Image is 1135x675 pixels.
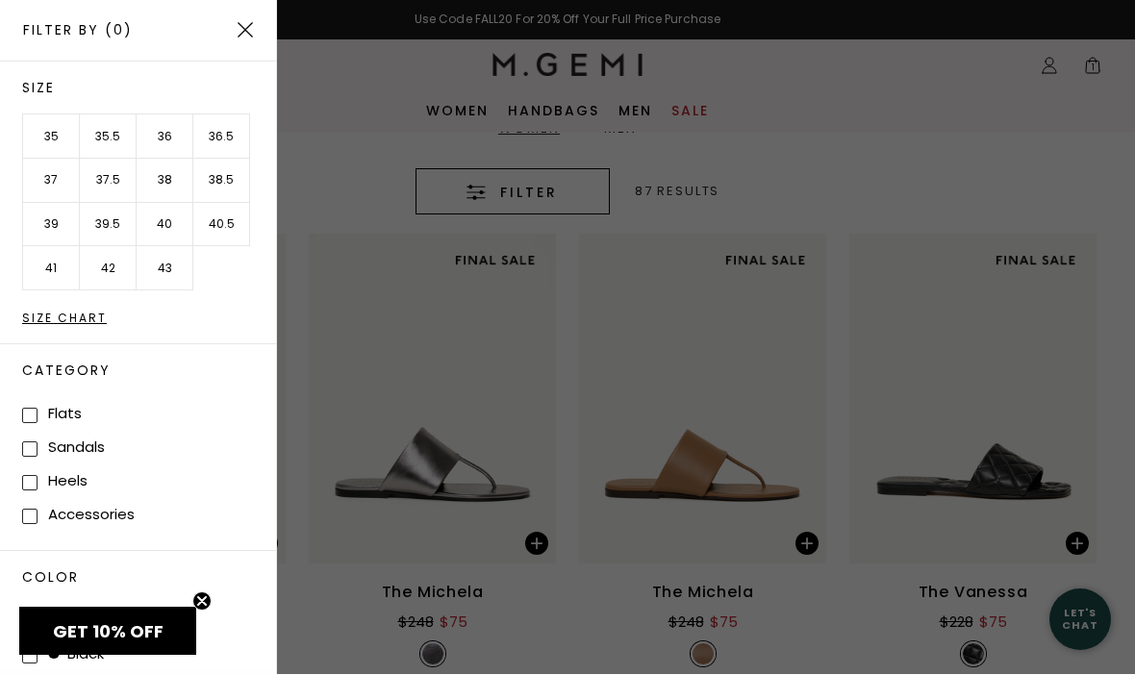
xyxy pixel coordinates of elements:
li: 38 [137,160,193,204]
img: Close [238,23,253,38]
label: Flats [48,404,82,424]
button: Close teaser [192,592,212,612]
li: 40.5 [193,204,250,248]
li: 37.5 [80,160,137,204]
li: 43 [137,247,193,291]
span: GET 10% OFF [53,620,164,644]
h2: Color [22,571,276,585]
li: 42 [80,247,137,291]
li: 39.5 [80,204,137,248]
label: Accessories [48,505,135,525]
li: 39 [23,204,80,248]
label: Heels [48,471,88,491]
li: 35.5 [80,115,137,160]
div: GET 10% OFFClose teaser [19,608,196,656]
label: Sandals [48,437,105,458]
li: 36 [137,115,193,160]
li: 41 [23,247,80,291]
h2: Size [22,82,276,95]
li: 37 [23,160,80,204]
h2: Filter By (0) [23,23,133,38]
div: Size Chart [22,313,276,325]
li: 36.5 [193,115,250,160]
li: 40 [137,204,193,248]
li: 35 [23,115,80,160]
h2: Category [22,364,276,378]
li: 38.5 [193,160,250,204]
